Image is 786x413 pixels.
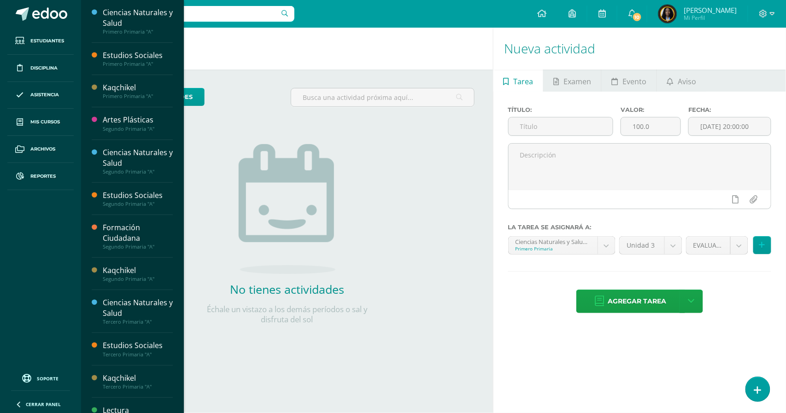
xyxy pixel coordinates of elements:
label: Valor: [621,106,681,113]
div: Segundo Primaria "A" [103,169,173,175]
span: Reportes [30,173,56,180]
span: Cerrar panel [26,401,61,407]
span: Mi Perfil [684,14,737,22]
div: Primero Primaria [516,245,591,252]
div: Ciencias Naturales y Salud [103,7,173,29]
div: Tercero Primaria "A" [103,319,173,325]
span: Estudiantes [30,37,64,45]
span: Asistencia [30,91,59,99]
a: Examen [544,70,601,92]
img: no_activities.png [239,144,335,274]
span: EVALUACIÓN (30.0pts) [693,237,723,254]
span: Archivos [30,145,55,153]
a: Ciencias Naturales y SaludSegundo Primaria "A" [103,147,173,175]
div: Formación Ciudadana [103,222,173,244]
input: Título [509,117,613,135]
a: Evento [602,70,657,92]
input: Busca una actividad próxima aquí... [291,88,474,106]
span: Disciplina [30,64,58,72]
span: 10 [632,12,642,22]
span: Soporte [37,375,59,382]
div: Primero Primaria "A" [103,61,173,67]
h1: Actividades [92,28,482,70]
span: Evento [623,70,647,93]
span: Mis cursos [30,118,60,126]
div: Kaqchikel [103,265,173,276]
h1: Nueva actividad [504,28,775,70]
a: KaqchikelTercero Primaria "A" [103,373,173,390]
input: Fecha de entrega [689,117,771,135]
div: Kaqchikel [103,82,173,93]
a: Estudios SocialesTercero Primaria "A" [103,340,173,357]
span: Examen [564,70,592,93]
div: Segundo Primaria "A" [103,276,173,282]
div: Artes Plásticas [103,115,173,125]
span: Unidad 3 [627,237,657,254]
a: Soporte [11,372,70,384]
a: Aviso [657,70,706,92]
div: Ciencias Naturales y Salud [103,297,173,319]
a: Asistencia [7,82,74,109]
div: Estudios Sociales [103,340,173,351]
div: Kaqchikel [103,373,173,384]
a: Ciencias Naturales y SaludPrimero Primaria "A" [103,7,173,35]
a: Unidad 3 [620,237,682,254]
div: Primero Primaria "A" [103,29,173,35]
label: Título: [508,106,614,113]
span: Aviso [678,70,697,93]
a: KaqchikelPrimero Primaria "A" [103,82,173,99]
a: Estudios SocialesSegundo Primaria "A" [103,190,173,207]
input: Puntos máximos [621,117,680,135]
a: Reportes [7,163,74,190]
span: Agregar tarea [608,290,667,313]
a: Estudiantes [7,28,74,55]
a: Formación CiudadanaSegundo Primaria "A" [103,222,173,250]
a: Ciencias Naturales y Salud 'A'Primero Primaria [509,237,615,254]
p: Échale un vistazo a los demás períodos o sal y disfruta del sol [195,304,379,325]
a: Tarea [493,70,543,92]
div: Segundo Primaria "A" [103,201,173,207]
a: Artes PlásticasSegundo Primaria "A" [103,115,173,132]
span: Tarea [513,70,533,93]
a: Estudios SocialesPrimero Primaria "A" [103,50,173,67]
div: Ciencias Naturales y Salud 'A' [516,237,591,245]
a: Mis cursos [7,109,74,136]
div: Estudios Sociales [103,50,173,61]
input: Busca un usuario... [87,6,294,22]
div: Primero Primaria "A" [103,93,173,99]
div: Segundo Primaria "A" [103,244,173,250]
div: Tercero Primaria "A" [103,384,173,390]
div: Segundo Primaria "A" [103,126,173,132]
label: Fecha: [688,106,771,113]
a: KaqchikelSegundo Primaria "A" [103,265,173,282]
a: Archivos [7,136,74,163]
a: Ciencias Naturales y SaludTercero Primaria "A" [103,297,173,325]
img: 209057f62bb55dc6146cf931a6e890a2.png [658,5,677,23]
h2: No tienes actividades [195,281,379,297]
div: Estudios Sociales [103,190,173,201]
div: Ciencias Naturales y Salud [103,147,173,169]
a: Disciplina [7,55,74,82]
a: EVALUACIÓN (30.0pts) [686,237,748,254]
div: Tercero Primaria "A" [103,351,173,358]
label: La tarea se asignará a: [508,224,771,231]
span: [PERSON_NAME] [684,6,737,15]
